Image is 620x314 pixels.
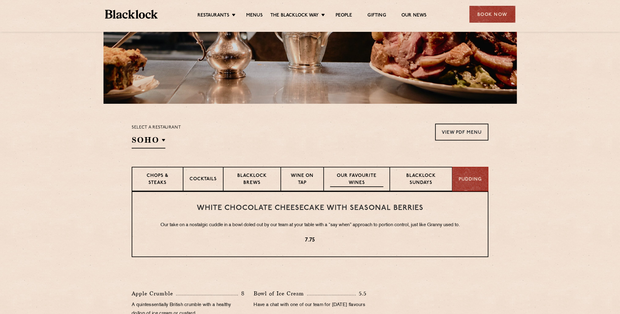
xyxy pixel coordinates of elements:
p: 7.75 [145,236,475,244]
p: Pudding [459,176,482,183]
p: Chops & Steaks [138,173,177,187]
p: Blacklock Brews [230,173,274,187]
p: Blacklock Sundays [396,173,446,187]
p: 8 [238,290,244,297]
p: Bowl of Ice Cream [254,289,307,298]
a: Restaurants [197,13,229,19]
p: Wine on Tap [287,173,317,187]
p: Have a chat with one of our team for [DATE] flavours [254,301,366,309]
a: View PDF Menu [435,124,488,140]
img: BL_Textured_Logo-footer-cropped.svg [105,10,158,19]
div: Book Now [469,6,515,23]
a: Gifting [367,13,386,19]
p: 5.5 [356,290,366,297]
h3: White Chocolate Cheesecake with Seasonal Berries [145,204,475,212]
a: Our News [401,13,427,19]
p: Select a restaurant [132,124,181,132]
p: Our favourite wines [330,173,383,187]
h2: SOHO [132,135,165,148]
a: Menus [246,13,263,19]
a: The Blacklock Way [270,13,319,19]
p: Our take on a nostalgic cuddle in a bowl doled out by our team at your table with a “say when” ap... [145,221,475,229]
p: Apple Crumble [132,289,176,298]
p: Cocktails [190,176,217,184]
a: People [336,13,352,19]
